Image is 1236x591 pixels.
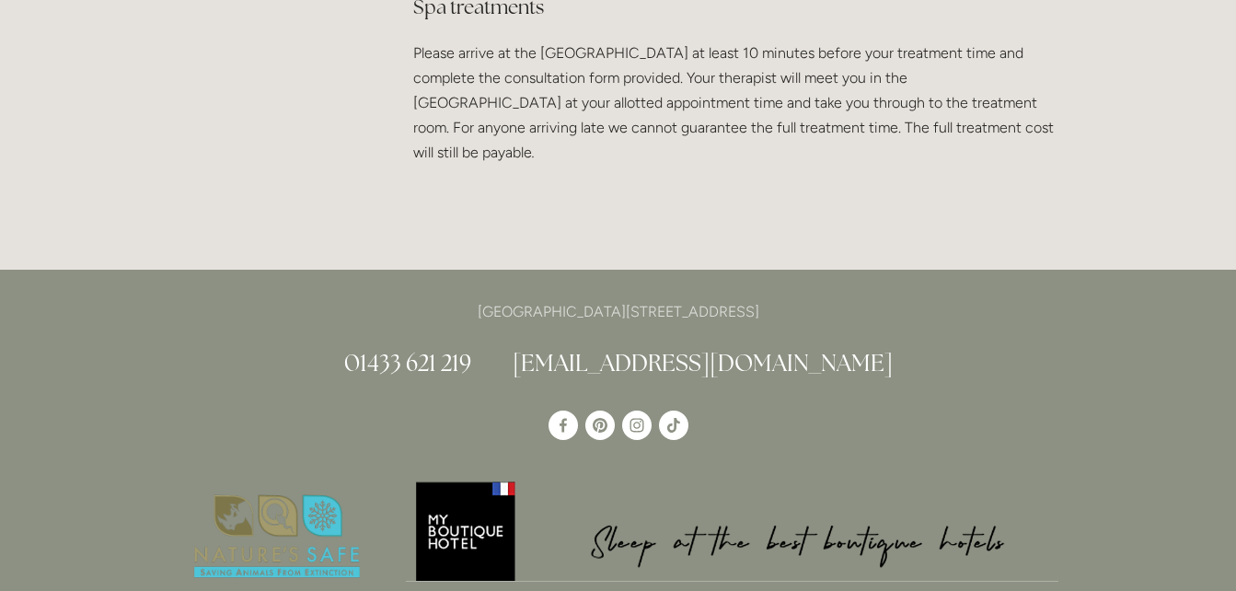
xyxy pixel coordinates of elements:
a: TikTok [659,411,688,440]
p: [GEOGRAPHIC_DATA][STREET_ADDRESS] [179,299,1058,324]
a: Losehill House Hotel & Spa [549,411,578,440]
a: 01433 621 219 [344,348,471,377]
em: . [532,144,535,161]
a: [EMAIL_ADDRESS][DOMAIN_NAME] [513,348,893,377]
a: Pinterest [585,411,615,440]
p: Please arrive at the [GEOGRAPHIC_DATA] at least 10 minutes before your treatment time and complet... [413,41,1058,166]
a: Instagram [622,411,652,440]
img: My Boutique Hotel - Logo [406,479,1058,581]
